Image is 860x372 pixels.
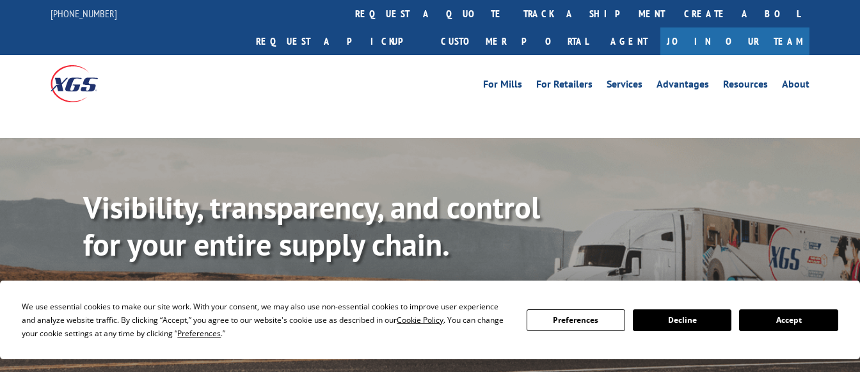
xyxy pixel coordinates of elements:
[51,7,117,20] a: [PHONE_NUMBER]
[397,314,443,325] span: Cookie Policy
[598,27,660,55] a: Agent
[723,79,768,93] a: Resources
[431,27,598,55] a: Customer Portal
[660,27,809,55] a: Join Our Team
[246,27,431,55] a: Request a pickup
[527,309,625,331] button: Preferences
[782,79,809,93] a: About
[83,187,540,264] b: Visibility, transparency, and control for your entire supply chain.
[739,309,838,331] button: Accept
[607,79,642,93] a: Services
[657,79,709,93] a: Advantages
[633,309,731,331] button: Decline
[536,79,593,93] a: For Retailers
[483,79,522,93] a: For Mills
[177,328,221,339] span: Preferences
[22,300,511,340] div: We use essential cookies to make our site work. With your consent, we may also use non-essential ...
